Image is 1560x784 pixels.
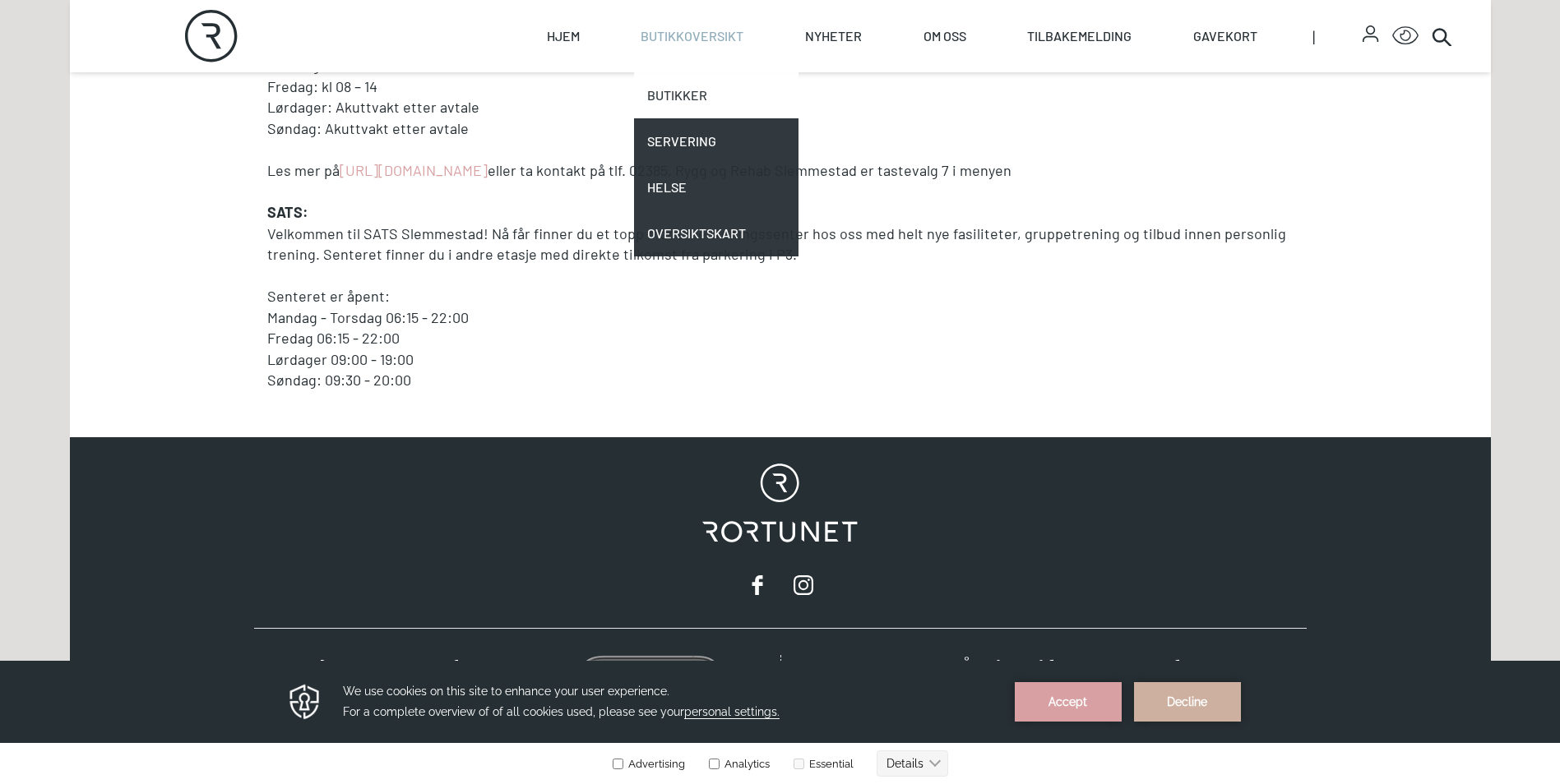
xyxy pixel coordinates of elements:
[706,97,770,109] label: Analytics
[634,72,799,118] a: Butikker
[280,655,527,678] h3: Last [PERSON_NAME]-appen
[343,21,994,62] h3: We use cookies on this site to enhance your user experience. For a complete overview of of all co...
[634,164,799,210] a: Helse
[287,21,322,61] img: Privacy reminder
[1134,21,1241,61] button: Decline
[267,307,1294,329] p: Mandag - Torsdag 06:15 - 22:00
[634,118,799,164] a: Servering
[340,161,488,179] a: [URL][DOMAIN_NAME]
[684,44,780,58] span: personal settings.
[1392,23,1419,49] button: Open Accessibility Menu
[267,349,1294,371] p: Lørdager 09:00 - 19:00
[877,90,948,116] button: Details
[634,210,799,256] a: Oversiktskart
[612,97,685,109] label: Advertising
[961,655,1146,678] h3: Åpningstider
[886,96,924,109] text: Details
[267,76,1294,98] p: Fredag: kl 08 – 14
[1159,655,1287,678] h3: Adresse :
[267,160,1294,182] p: Les mer på eller ta kontakt på tlf. 02385, Rygg og Rehab Slemmestad er tastevalg 7 i menyen
[267,286,1294,307] p: Senteret er åpent:
[787,569,820,602] a: instagram
[267,118,1294,140] p: Søndag: Akuttvakt etter avtale
[709,98,720,108] input: Analytics
[794,98,804,108] input: Essential
[741,569,774,602] a: facebook
[267,370,1294,391] p: Søndag: 09:30 - 20:00
[267,328,1294,349] p: Fredag 06:15 - 22:00
[1015,21,1122,61] button: Accept
[821,655,949,678] h3: Om oss
[613,98,623,108] input: Advertising
[267,203,308,221] strong: SATS:
[267,97,1294,118] p: Lørdager: Akuttvakt etter avtale
[790,97,854,109] label: Essential
[267,224,1294,265] p: Velkommen til SATS Slemmestad! Nå får finner du et topp moderne treningssenter hos oss med helt n...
